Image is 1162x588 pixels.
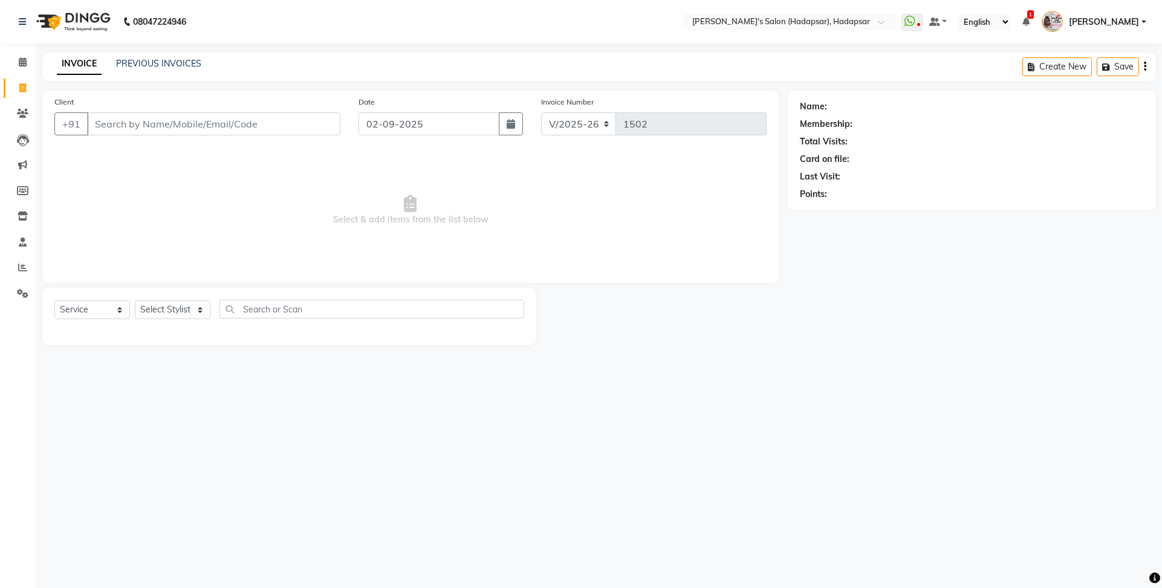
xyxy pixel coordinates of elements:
[1042,11,1063,32] img: PAVAN
[133,5,186,39] b: 08047224946
[800,118,852,131] div: Membership:
[57,53,102,75] a: INVOICE
[800,170,840,183] div: Last Visit:
[800,135,848,148] div: Total Visits:
[1097,57,1139,76] button: Save
[31,5,114,39] img: logo
[800,100,827,113] div: Name:
[54,97,74,108] label: Client
[1022,57,1092,76] button: Create New
[54,150,767,271] span: Select & add items from the list below
[1022,16,1030,27] a: 1
[219,300,524,318] input: Search or Scan
[800,153,849,166] div: Card on file:
[116,58,201,69] a: PREVIOUS INVOICES
[87,112,340,135] input: Search by Name/Mobile/Email/Code
[359,97,375,108] label: Date
[541,97,594,108] label: Invoice Number
[1027,10,1034,19] span: 1
[54,112,88,135] button: +91
[800,188,827,201] div: Points:
[1069,16,1139,28] span: [PERSON_NAME]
